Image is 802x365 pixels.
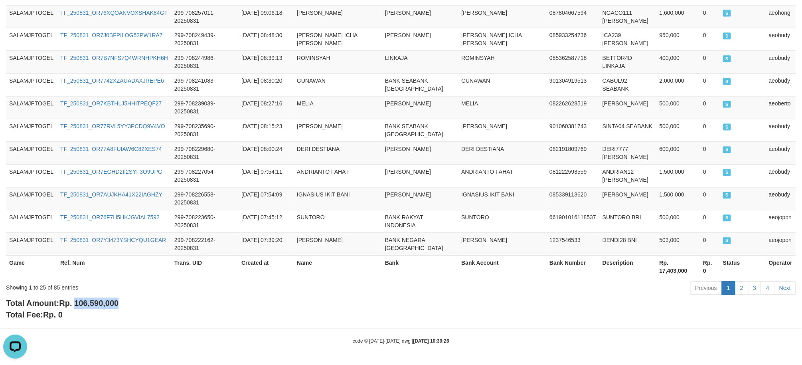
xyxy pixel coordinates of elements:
[656,28,700,51] td: 950,000
[599,233,656,256] td: DENDI28 BNI
[656,142,700,165] td: 600,000
[723,124,731,131] span: SUCCESS
[238,28,294,51] td: [DATE] 08:48:30
[700,73,720,96] td: 0
[6,210,57,233] td: SALAMJPTOGEL
[382,51,458,73] td: LINKAJA
[60,192,162,198] a: TF_250831_OR7AUJKHA41X22IAGHZY
[60,214,160,221] a: TF_250831_OR76F7H5HKJGVIAL7592
[761,282,774,295] a: 4
[546,187,599,210] td: 085339113620
[723,238,731,244] span: SUCCESS
[6,142,57,165] td: SALAMJPTOGEL
[238,187,294,210] td: [DATE] 07:54:09
[238,51,294,73] td: [DATE] 08:39:13
[700,233,720,256] td: 0
[546,210,599,233] td: 661901016118537
[238,142,294,165] td: [DATE] 08:00:24
[656,96,700,119] td: 500,000
[700,256,720,278] th: Rp. 0
[458,210,546,233] td: SUNTORO
[171,256,238,278] th: Trans. UID
[766,210,796,233] td: aeojopon
[656,210,700,233] td: 500,000
[238,5,294,28] td: [DATE] 09:06:18
[766,233,796,256] td: aeojopon
[656,187,700,210] td: 1,500,000
[546,256,599,278] th: Bank Number
[700,96,720,119] td: 0
[294,210,382,233] td: SUNTORO
[700,28,720,51] td: 0
[599,28,656,51] td: ICA239 [PERSON_NAME]
[6,51,57,73] td: SALAMJPTOGEL
[6,187,57,210] td: SALAMJPTOGEL
[382,233,458,256] td: BANK NEGARA [GEOGRAPHIC_DATA]
[294,28,382,51] td: [PERSON_NAME] ICHA [PERSON_NAME]
[700,5,720,28] td: 0
[599,51,656,73] td: BETTOR4D LINKAJA
[353,339,449,344] small: code © [DATE]-[DATE] dwg |
[546,73,599,96] td: 901304919513
[60,55,168,61] a: TF_250831_OR7B7NFS7Q4WRNHPKH6H
[382,210,458,233] td: BANK RAKYAT INDONESIA
[766,5,796,28] td: aeohong
[723,147,731,153] span: SUCCESS
[599,96,656,119] td: [PERSON_NAME]
[238,210,294,233] td: [DATE] 07:45:12
[382,96,458,119] td: [PERSON_NAME]
[294,165,382,187] td: ANDRIANTO FAHAT
[6,73,57,96] td: SALAMJPTOGEL
[294,187,382,210] td: IGNASIUS IKIT BANI
[238,96,294,119] td: [DATE] 08:27:16
[766,187,796,210] td: aeobudy
[6,28,57,51] td: SALAMJPTOGEL
[546,5,599,28] td: 087804667594
[723,56,731,62] span: SUCCESS
[599,142,656,165] td: DERI7777 [PERSON_NAME]
[6,5,57,28] td: SALAMJPTOGEL
[774,282,796,295] a: Next
[690,282,722,295] a: Previous
[171,96,238,119] td: 299-708239039-20250831
[6,96,57,119] td: SALAMJPTOGEL
[458,187,546,210] td: IGNASIUS IKIT BANI
[723,33,731,40] span: SUCCESS
[700,119,720,142] td: 0
[60,78,164,84] a: TF_250831_OR7742XZAUADAXJREPE6
[546,142,599,165] td: 082191809769
[6,281,328,292] div: Showing 1 to 25 of 85 entries
[599,165,656,187] td: ANDRIAN12 [PERSON_NAME]
[599,119,656,142] td: SINTA04 SEABANK
[656,119,700,142] td: 500,000
[546,96,599,119] td: 082262628519
[546,165,599,187] td: 081222593559
[238,73,294,96] td: [DATE] 08:30:20
[60,237,166,244] a: TF_250831_OR7Y3473YSHCYQU1GEAR
[382,119,458,142] td: BANK SEABANK [GEOGRAPHIC_DATA]
[171,210,238,233] td: 299-708223650-20250831
[766,256,796,278] th: Operator
[294,73,382,96] td: GUNAWAN
[722,282,735,295] a: 1
[60,146,162,153] a: TF_250831_OR77A8FUIAW6C82XES74
[57,256,171,278] th: Ref. Num
[382,5,458,28] td: [PERSON_NAME]
[294,233,382,256] td: [PERSON_NAME]
[171,5,238,28] td: 299-708257011-20250831
[60,101,162,107] a: TF_250831_OR7KBTHLJ5HHITPEQF27
[60,10,168,16] a: TF_250831_OR76XQOANVOXSHAK84GT
[171,73,238,96] td: 299-708241083-20250831
[294,96,382,119] td: MELIA
[238,165,294,187] td: [DATE] 07:54:11
[458,28,546,51] td: [PERSON_NAME] ICHA [PERSON_NAME]
[458,165,546,187] td: ANDRIANTO FAHAT
[723,192,731,199] span: SUCCESS
[294,142,382,165] td: DERI DESTIANA
[546,119,599,142] td: 901060381743
[413,339,449,344] strong: [DATE] 10:39:26
[656,73,700,96] td: 2,000,000
[59,299,119,308] span: Rp. 106,590,000
[599,5,656,28] td: NGACO111 [PERSON_NAME]
[382,73,458,96] td: BANK SEABANK [GEOGRAPHIC_DATA]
